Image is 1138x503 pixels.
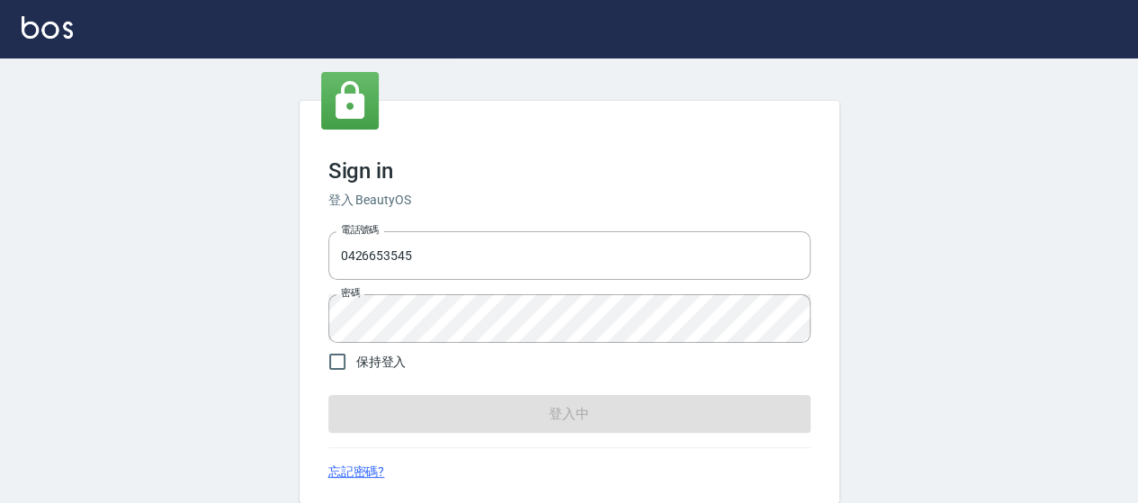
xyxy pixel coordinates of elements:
h6: 登入 BeautyOS [328,191,811,210]
span: 保持登入 [356,353,407,372]
a: 忘記密碼? [328,463,385,481]
label: 密碼 [341,286,360,300]
h3: Sign in [328,158,811,184]
img: Logo [22,16,73,39]
label: 電話號碼 [341,223,379,237]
